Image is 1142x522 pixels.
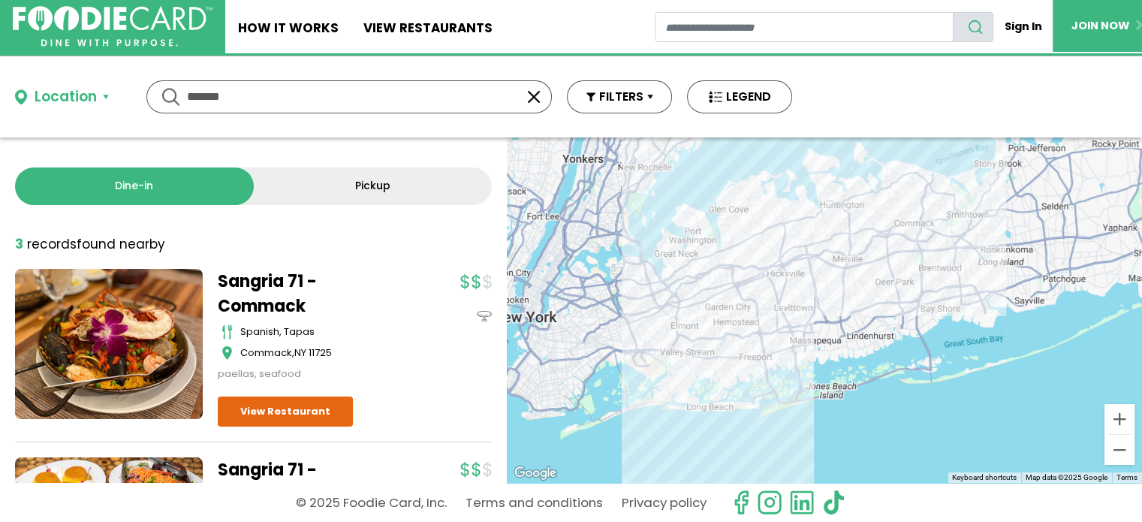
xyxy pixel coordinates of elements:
[240,345,405,361] div: ,
[993,12,1053,41] a: Sign In
[567,80,672,113] button: FILTERS
[655,12,954,42] input: restaurant search
[477,309,492,324] img: dinein_icon.svg
[218,269,405,318] a: Sangria 71 - Commack
[294,345,306,360] span: NY
[15,235,165,255] div: found nearby
[218,367,405,382] div: paellas, seafood
[13,6,212,47] img: FoodieCard; Eat, Drink, Save, Donate
[789,490,815,515] img: linkedin.svg
[1116,473,1137,481] a: Terms
[27,235,77,253] span: records
[1026,473,1107,481] span: Map data ©2025 Google
[309,345,332,360] span: 11725
[511,463,560,483] img: Google
[221,324,233,339] img: cutlery_icon.svg
[254,167,493,205] a: Pickup
[15,86,109,108] button: Location
[15,235,23,253] strong: 3
[240,345,292,360] span: Commack
[218,397,353,427] a: View Restaurant
[511,463,560,483] a: Open this area in Google Maps (opens a new window)
[953,12,993,42] button: search
[240,324,405,339] div: spanish, tapas
[218,457,405,507] a: Sangria 71 - [GEOGRAPHIC_DATA]
[15,167,254,205] a: Dine-in
[728,490,754,515] svg: check us out on facebook
[687,80,792,113] button: LEGEND
[296,490,447,516] p: © 2025 Foodie Card, Inc.
[466,490,603,516] a: Terms and conditions
[1104,404,1134,434] button: Zoom in
[622,490,707,516] a: Privacy policy
[952,472,1017,483] button: Keyboard shortcuts
[1104,435,1134,465] button: Zoom out
[35,86,97,108] div: Location
[221,345,233,361] img: map_icon.svg
[821,490,847,515] img: tiktok.svg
